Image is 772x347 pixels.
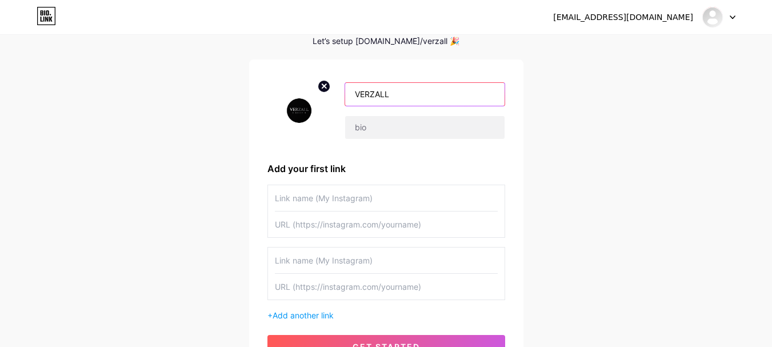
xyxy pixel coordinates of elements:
input: URL (https://instagram.com/yourname) [275,274,498,300]
span: Add another link [273,310,334,320]
input: URL (https://instagram.com/yourname) [275,212,498,237]
input: Link name (My Instagram) [275,248,498,273]
div: + [267,309,505,321]
img: profile pic [267,78,331,143]
div: [EMAIL_ADDRESS][DOMAIN_NAME] [553,11,693,23]
input: Link name (My Instagram) [275,185,498,211]
input: Your name [345,83,504,106]
input: bio [345,116,504,139]
div: Let’s setup [DOMAIN_NAME]/verzall 🎉 [249,37,523,46]
img: Jefersson Verzall [702,6,723,28]
div: Add your first link [267,162,505,176]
